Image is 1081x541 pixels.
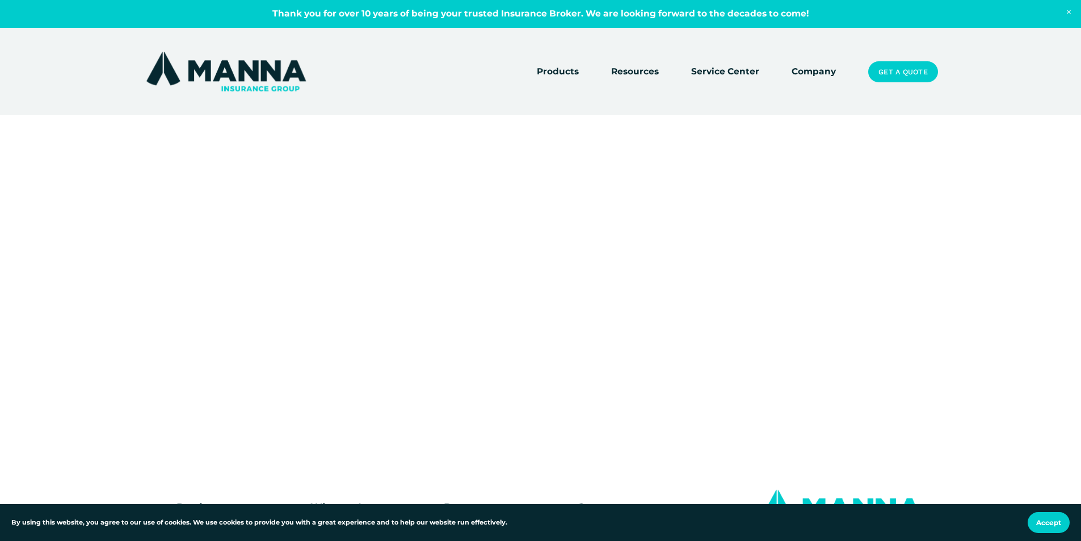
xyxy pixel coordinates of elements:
[176,499,270,515] p: Products
[792,64,836,80] a: Company
[144,49,309,94] img: Manna Insurance Group
[444,499,571,515] p: Resources
[611,65,659,79] span: Resources
[1028,512,1070,533] button: Accept
[1036,518,1061,527] span: Accept
[11,518,507,528] p: By using this website, you agree to our use of cookies. We use cookies to provide you with a grea...
[537,64,579,80] a: folder dropdown
[868,61,937,83] a: Get a Quote
[577,499,704,515] p: Company
[537,65,579,79] span: Products
[691,64,759,80] a: Service Center
[310,499,438,515] p: Who we Insure
[611,64,659,80] a: folder dropdown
